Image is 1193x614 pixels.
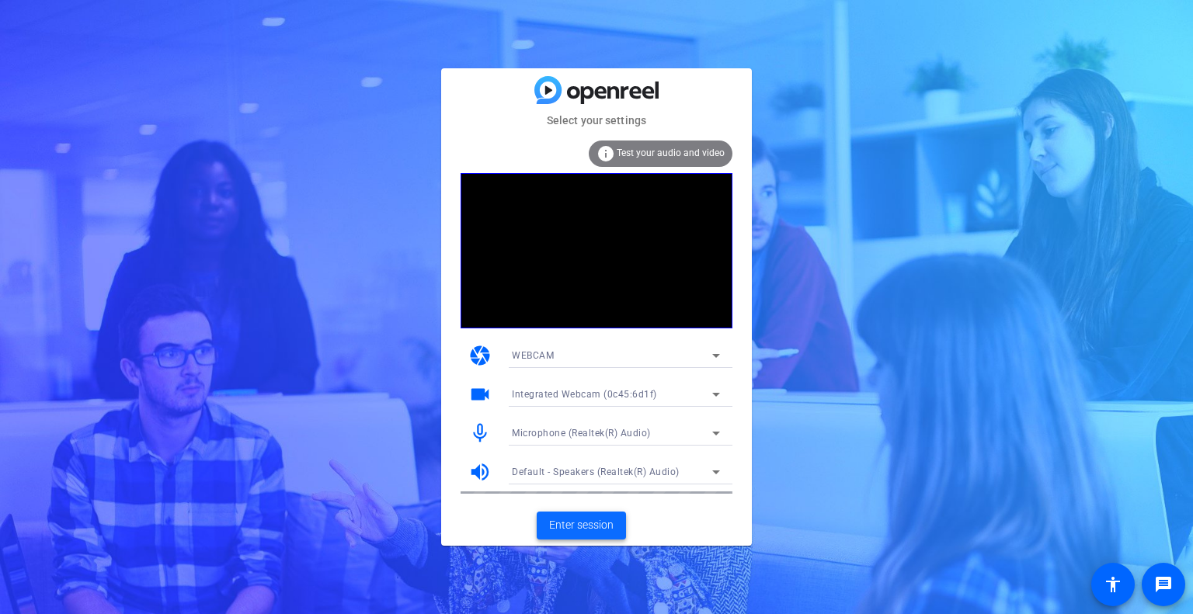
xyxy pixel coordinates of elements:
[512,467,680,477] span: Default - Speakers (Realtek(R) Audio)
[1154,575,1173,594] mat-icon: message
[549,517,614,533] span: Enter session
[512,389,657,400] span: Integrated Webcam (0c45:6d1f)
[468,421,492,445] mat-icon: mic_none
[441,112,752,129] mat-card-subtitle: Select your settings
[617,147,725,158] span: Test your audio and video
[512,428,651,439] span: Microphone (Realtek(R) Audio)
[534,76,659,103] img: blue-gradient.svg
[468,460,492,484] mat-icon: volume_up
[468,383,492,406] mat-icon: videocam
[512,350,554,361] span: WEBCAM
[596,144,615,163] mat-icon: info
[537,512,626,539] button: Enter session
[1104,575,1122,594] mat-icon: accessibility
[468,344,492,367] mat-icon: camera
